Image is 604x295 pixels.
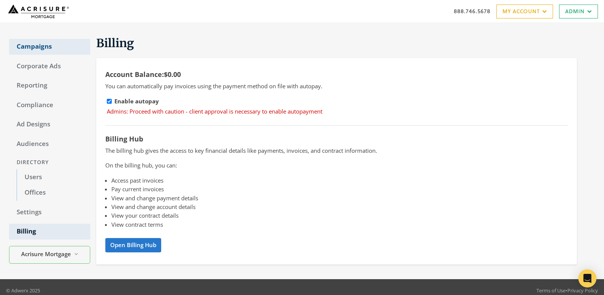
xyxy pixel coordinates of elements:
li: Pay current invoices [111,185,568,194]
p: You can automatically pay invoices using the payment method on file with autopay. [105,82,568,91]
a: Audiences [9,136,90,152]
div: • [536,287,598,294]
label: Enable autopay [105,97,159,106]
h5: Billing Hub [105,135,568,143]
a: Open Billing Hub [105,238,161,252]
span: Billing [96,36,134,50]
a: 888.746.5678 [454,7,490,15]
p: © Adwerx 2025 [6,287,40,294]
a: Billing [9,224,90,240]
div: Open Intercom Messenger [578,269,596,287]
a: Settings [9,204,90,220]
p: The billing hub gives the access to key financial details like payments, invoices, and contract i... [105,146,568,155]
a: Terms of Use [536,287,565,294]
p: On the billing hub, you can: [105,161,568,170]
a: Admin [559,5,598,18]
span: Acrisure Mortgage [21,250,71,258]
a: Reporting [9,78,90,94]
li: Access past invoices [111,176,568,185]
input: Enable autopay [107,99,112,104]
button: Acrisure Mortgage [9,246,90,264]
a: Offices [17,185,90,201]
a: Corporate Ads [9,58,90,74]
div: Directory [9,155,90,169]
span: $0.00 [164,70,181,79]
li: View and change payment details [111,194,568,203]
h5: Account Balance: [105,70,568,79]
p: Admins: Proceed with caution - client approval is necessary to enable autopayment [107,107,566,116]
a: Compliance [9,97,90,113]
a: Privacy Policy [567,287,598,294]
li: View your contract details [111,211,568,220]
a: Users [17,169,90,185]
a: My Account [496,5,553,18]
li: View and change account details [111,203,568,211]
li: View contract terms [111,220,568,229]
a: Ad Designs [9,117,90,132]
img: Adwerx [6,2,70,21]
a: Campaigns [9,39,90,55]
